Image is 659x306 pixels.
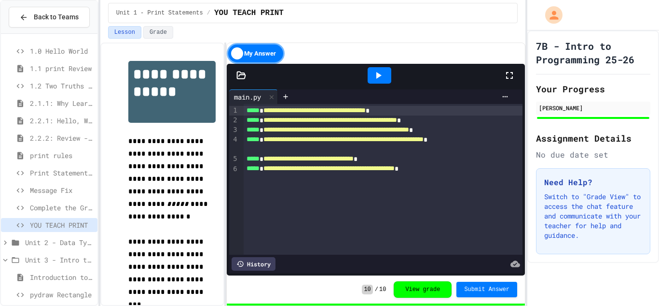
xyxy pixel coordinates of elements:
button: Submit Answer [456,282,517,297]
span: / [375,286,378,293]
span: 1.0 Hello World [30,46,94,56]
span: Unit 3 - Intro to Objects [25,255,94,265]
span: / [207,9,210,17]
div: 5 [229,154,239,164]
span: Unit 1 - Print Statements [116,9,203,17]
div: 4 [229,135,239,154]
span: 10 [362,285,372,294]
span: Back to Teams [34,12,79,22]
button: Grade [143,26,173,39]
span: YOU TEACH PRINT [214,7,284,19]
span: Complete the Greeting [30,203,94,213]
div: 6 [229,164,239,174]
span: 1.1 print Review [30,63,94,73]
button: Back to Teams [9,7,90,28]
div: No due date set [536,149,650,160]
div: [PERSON_NAME] [539,103,647,112]
h1: 7B - Intro to Programming 25-26 [536,39,650,66]
div: 2 [229,116,239,125]
span: YOU TEACH PRINT [30,220,94,230]
div: 1 [229,106,239,116]
button: View grade [394,281,452,298]
button: Lesson [108,26,141,39]
div: My Account [535,4,565,26]
div: main.py [229,92,266,102]
span: 2.2.1: Hello, World! [30,116,94,126]
span: 2.2.2: Review - Hello, World! [30,133,94,143]
span: Introduction to pydraw [30,272,94,282]
span: 10 [379,286,386,293]
div: 3 [229,125,239,135]
h3: Need Help? [544,176,642,188]
span: Print Statement Repair [30,168,94,178]
div: History [232,257,275,271]
span: 1.2 Two Truths and a Lie [30,81,94,91]
span: Unit 2 - Data Types, Variables, [DEMOGRAPHIC_DATA] [25,237,94,248]
h2: Assignment Details [536,131,650,145]
span: print rules [30,150,94,160]
span: Message Fix [30,185,94,195]
div: main.py [229,89,278,104]
span: 2.1.1: Why Learn to Program? [30,98,94,108]
p: Switch to "Grade View" to access the chat feature and communicate with your teacher for help and ... [544,192,642,240]
span: pydraw Rectangle [30,290,94,300]
span: Submit Answer [464,286,509,293]
h2: Your Progress [536,82,650,96]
